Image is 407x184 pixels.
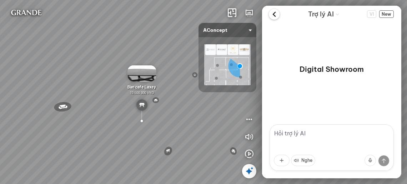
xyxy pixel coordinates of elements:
img: AConcept_CTMHTJT2R6E4.png [204,44,251,85]
button: Nghe [291,155,315,166]
span: 10.500.000 VND [130,90,154,95]
div: AI Guide options [308,9,340,20]
img: table_YREKD739JCN6.svg [136,99,147,111]
span: New [379,10,394,18]
span: VI [367,10,376,18]
button: Change language [367,10,376,18]
span: AConcept [203,23,252,37]
span: Trợ lý AI [308,9,334,19]
img: logo [6,6,47,20]
img: B_n_cafe_Laxey_4XGWNAEYRY6G.gif [127,65,156,81]
p: Digital Showroom [300,64,364,74]
span: Bàn cafe Laxey [127,84,156,89]
button: New Chat [379,10,394,18]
